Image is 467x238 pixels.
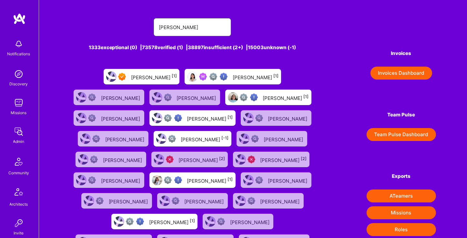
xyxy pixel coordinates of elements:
[172,73,177,78] sup: [1]
[131,72,177,81] div: [PERSON_NAME]
[228,92,238,103] img: User Avatar
[88,93,96,101] img: Not Scrubbed
[168,135,176,143] img: Not fully vetted
[164,93,172,101] img: Not Scrubbed
[151,128,234,149] a: User AvatarNot fully vetted[PERSON_NAME][-1]
[243,175,254,185] img: User Avatar
[268,176,309,184] div: [PERSON_NAME]
[233,72,279,81] div: [PERSON_NAME]
[14,230,24,236] div: Invite
[103,155,144,164] div: [PERSON_NAME]
[71,170,147,190] a: User AvatarNot Scrubbed[PERSON_NAME]
[75,128,151,149] a: User AvatarNot Scrubbed[PERSON_NAME]
[88,176,96,184] img: Not Scrubbed
[367,223,436,236] button: Roles
[174,114,182,122] img: High Potential User
[11,109,27,116] div: Missions
[96,197,104,205] img: Not Scrubbed
[156,134,167,144] img: User Avatar
[187,114,233,122] div: [PERSON_NAME]
[367,128,436,141] button: Team Pulse Dashboard
[223,87,314,108] a: User AvatarNot fully vettedHigh Potential User[PERSON_NAME][1]
[228,177,233,182] sup: [1]
[367,206,436,219] button: Missions
[73,149,149,170] a: User AvatarNot Scrubbed[PERSON_NAME]
[248,197,255,205] img: Not Scrubbed
[236,196,246,206] img: User Avatar
[136,218,144,225] img: High Potential User
[71,108,147,128] a: User AvatarNot Scrubbed[PERSON_NAME]
[301,156,307,161] sup: [2]
[263,93,309,102] div: [PERSON_NAME]
[304,94,309,99] sup: [1]
[11,154,26,169] img: Community
[160,196,170,206] img: User Avatar
[76,113,86,123] img: User Avatar
[78,154,88,165] img: User Avatar
[12,125,25,138] img: admin teamwork
[199,73,207,81] img: Been on Mission
[76,92,86,103] img: User Avatar
[109,197,149,205] div: [PERSON_NAME]
[12,68,25,81] img: discovery
[70,44,314,51] div: 1333 exceptional (0) | 73578 verified (1) | 38897 insufficient (2+) | 15003 unknown (-1)
[126,218,134,225] img: Not fully vetted
[164,176,172,184] img: Not fully vetted
[273,73,279,78] sup: [1]
[13,13,26,25] img: logo
[90,156,98,163] img: Not Scrubbed
[149,217,195,226] div: [PERSON_NAME]
[147,87,223,108] a: User AvatarNot Scrubbed[PERSON_NAME]
[154,154,164,165] img: User Avatar
[367,50,436,56] h4: Invoices
[149,149,230,170] a: User AvatarUnqualified[PERSON_NAME][2]
[236,154,246,165] img: User Avatar
[187,176,233,184] div: [PERSON_NAME]
[181,135,229,143] div: [PERSON_NAME]
[250,93,258,101] img: High Potential User
[220,73,228,81] img: High Potential User
[10,201,28,208] div: Architects
[177,93,218,102] div: [PERSON_NAME]
[101,93,142,102] div: [PERSON_NAME]
[205,216,216,227] img: User Avatar
[10,81,28,87] div: Discovery
[255,114,263,122] img: Not Scrubbed
[243,113,254,123] img: User Avatar
[101,66,182,87] a: User AvatarExceptional A.Teamer[PERSON_NAME][1]
[255,176,263,184] img: Not Scrubbed
[101,176,142,184] div: [PERSON_NAME]
[147,170,238,190] a: User AvatarNot fully vettedHigh Potential User[PERSON_NAME][1]
[230,190,306,211] a: User AvatarNot Scrubbed[PERSON_NAME]
[8,169,29,176] div: Community
[234,128,310,149] a: User AvatarNot Scrubbed[PERSON_NAME]
[217,218,225,225] img: Not Scrubbed
[248,156,255,163] img: Unqualified
[179,155,225,164] div: [PERSON_NAME]
[11,185,26,201] img: Architects
[71,87,147,108] a: User AvatarNot Scrubbed[PERSON_NAME]
[109,211,200,232] a: User AvatarNot fully vettedHigh Potential User[PERSON_NAME][1]
[367,173,436,179] h4: Exports
[155,190,230,211] a: User AvatarNot Scrubbed[PERSON_NAME]
[159,19,226,36] input: Search for an A-Teamer
[147,108,238,128] a: User AvatarNot fully vettedHigh Potential User[PERSON_NAME][1]
[84,196,94,206] img: User Avatar
[152,92,162,103] img: User Avatar
[367,189,436,202] button: ATeamers
[260,197,301,205] div: [PERSON_NAME]
[371,67,432,80] button: Invoices Dashboard
[251,135,259,143] img: Not Scrubbed
[268,114,309,122] div: [PERSON_NAME]
[106,71,117,82] img: User Avatar
[182,66,284,87] a: User AvatarBeen on MissionNot fully vettedHigh Potential User[PERSON_NAME][1]
[200,211,276,232] a: User AvatarNot Scrubbed[PERSON_NAME]
[230,149,312,170] a: User AvatarUnqualified[PERSON_NAME][2]
[166,156,174,163] img: Unqualified
[118,73,126,81] img: Exceptional A.Teamer
[152,175,162,185] img: User Avatar
[228,115,233,120] sup: [1]
[367,112,436,118] h4: Team Pulse
[114,216,124,227] img: User Avatar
